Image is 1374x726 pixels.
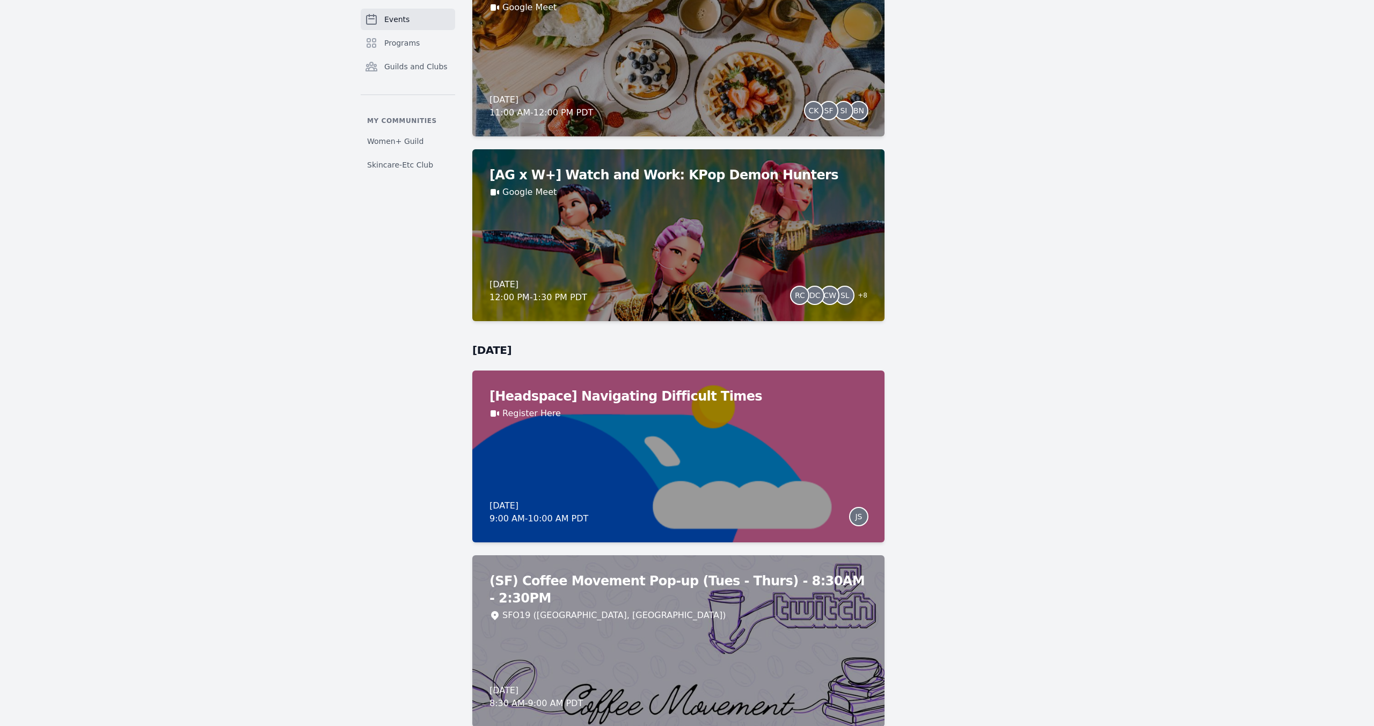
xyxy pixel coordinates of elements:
div: SFO19 ([GEOGRAPHIC_DATA], [GEOGRAPHIC_DATA]) [502,609,726,622]
span: Skincare-Etc Club [367,159,433,170]
div: [DATE] 11:00 AM - 12:00 PM PDT [489,93,593,119]
span: + 8 [851,289,867,304]
span: CK [809,107,819,114]
a: Programs [361,32,455,54]
a: Register Here [502,407,561,420]
div: [DATE] 8:30 AM - 9:00 AM PDT [489,684,583,710]
span: Guilds and Clubs [384,61,448,72]
a: Google Meet [502,186,557,199]
span: SI [840,107,847,114]
span: BN [853,107,864,114]
h2: [AG x W+] Watch and Work: KPop Demon Hunters [489,166,867,184]
div: [DATE] 9:00 AM - 10:00 AM PDT [489,499,588,525]
span: SF [824,107,834,114]
a: Events [361,9,455,30]
nav: Sidebar [361,9,455,175]
h2: [DATE] [472,343,885,358]
h2: [Headspace] Navigating Difficult Times [489,388,867,405]
span: CW [823,292,836,299]
a: Women+ Guild [361,132,455,151]
span: DC [809,292,821,299]
a: Guilds and Clubs [361,56,455,77]
span: Events [384,14,410,25]
p: My communities [361,117,455,125]
span: Women+ Guild [367,136,423,147]
span: JS [855,513,862,520]
span: SL [841,292,850,299]
a: [Headspace] Navigating Difficult TimesRegister Here[DATE]9:00 AM-10:00 AM PDTJS [472,371,885,542]
span: RC [795,292,805,299]
span: Programs [384,38,420,48]
a: Skincare-Etc Club [361,155,455,175]
h2: (SF) Coffee Movement Pop-up (Tues - Thurs) - 8:30AM - 2:30PM [489,572,867,607]
a: [AG x W+] Watch and Work: KPop Demon HuntersGoogle Meet[DATE]12:00 PM-1:30 PM PDTRCDCCWSL+8 [472,149,885,321]
div: [DATE] 12:00 PM - 1:30 PM PDT [489,278,587,304]
a: Google Meet [502,1,557,14]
